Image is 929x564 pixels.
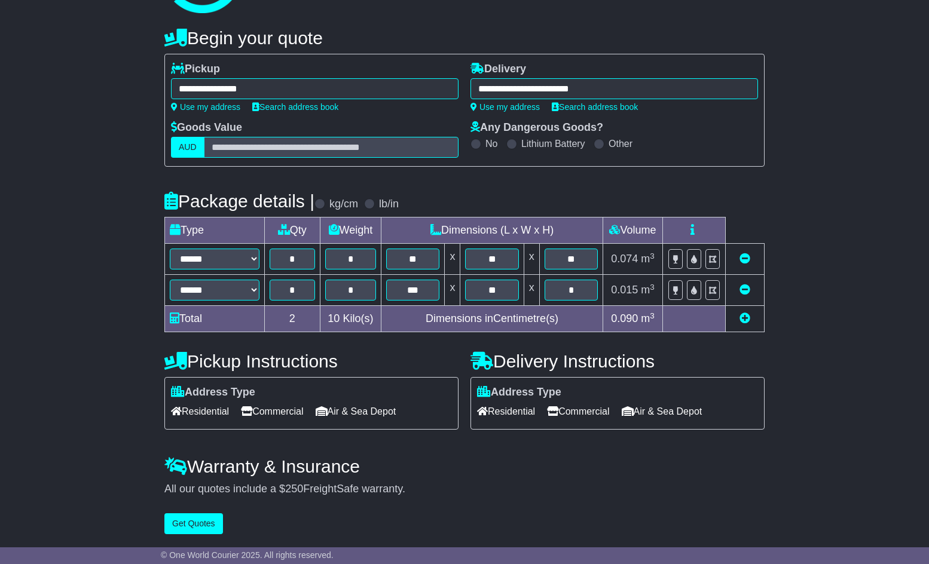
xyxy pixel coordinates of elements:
[171,121,242,134] label: Goods Value
[470,121,603,134] label: Any Dangerous Goods?
[164,351,459,371] h4: Pickup Instructions
[739,284,750,296] a: Remove this item
[641,253,655,265] span: m
[650,283,655,292] sup: 3
[381,306,603,332] td: Dimensions in Centimetre(s)
[609,138,632,149] label: Other
[381,217,603,244] td: Dimensions (L x W x H)
[477,402,535,421] span: Residential
[611,284,638,296] span: 0.015
[316,402,396,421] span: Air & Sea Depot
[171,137,204,158] label: AUD
[285,483,303,495] span: 250
[477,386,561,399] label: Address Type
[171,102,240,112] a: Use my address
[164,513,223,534] button: Get Quotes
[739,312,750,324] a: Add new item
[329,198,358,211] label: kg/cm
[320,217,381,244] td: Weight
[470,102,540,112] a: Use my address
[320,306,381,332] td: Kilo(s)
[171,402,229,421] span: Residential
[611,253,638,265] span: 0.074
[445,275,460,306] td: x
[445,244,460,275] td: x
[265,306,320,332] td: 2
[641,284,655,296] span: m
[739,253,750,265] a: Remove this item
[603,217,662,244] td: Volume
[161,550,334,560] span: © One World Courier 2025. All rights reserved.
[265,217,320,244] td: Qty
[485,138,497,149] label: No
[165,306,265,332] td: Total
[328,312,340,324] span: 10
[164,456,765,476] h4: Warranty & Insurance
[547,402,609,421] span: Commercial
[171,386,255,399] label: Address Type
[622,402,702,421] span: Air & Sea Depot
[241,402,303,421] span: Commercial
[164,483,765,496] div: All our quotes include a $ FreightSafe warranty.
[470,63,526,76] label: Delivery
[650,311,655,320] sup: 3
[165,217,265,244] td: Type
[641,312,655,324] span: m
[164,191,314,211] h4: Package details |
[252,102,338,112] a: Search address book
[164,28,765,48] h4: Begin your quote
[611,312,638,324] span: 0.090
[521,138,585,149] label: Lithium Battery
[379,198,399,211] label: lb/in
[524,244,539,275] td: x
[552,102,638,112] a: Search address book
[470,351,765,371] h4: Delivery Instructions
[524,275,539,306] td: x
[171,63,220,76] label: Pickup
[650,252,655,260] sup: 3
